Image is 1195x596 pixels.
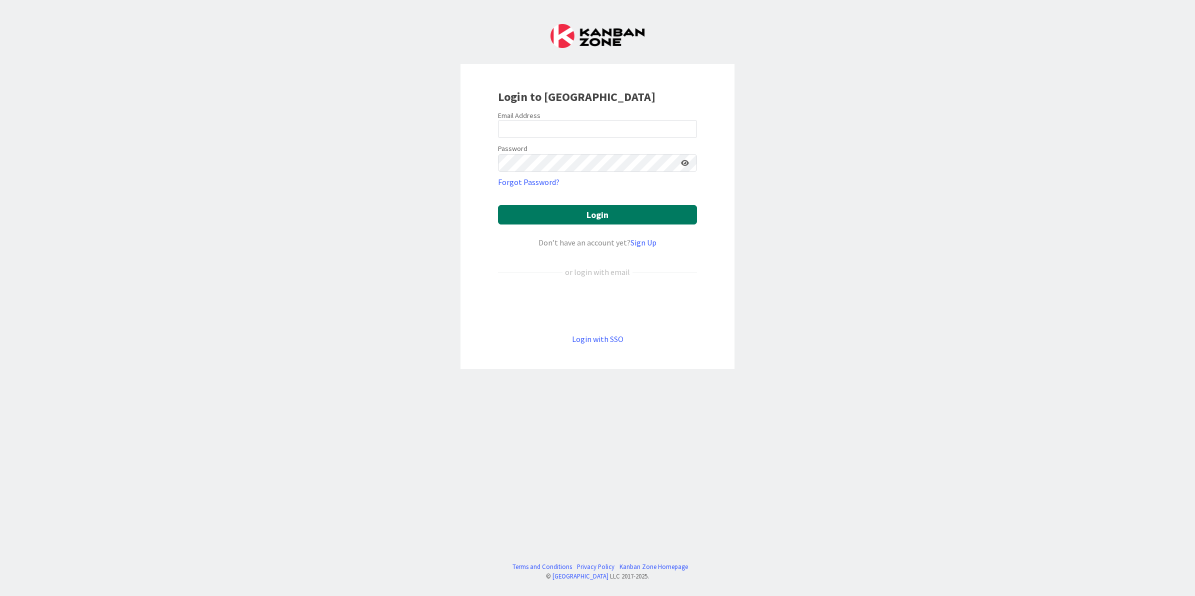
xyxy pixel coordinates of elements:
[498,111,540,120] label: Email Address
[498,143,527,154] label: Password
[577,562,614,571] a: Privacy Policy
[498,89,655,104] b: Login to [GEOGRAPHIC_DATA]
[498,176,559,188] a: Forgot Password?
[498,236,697,248] div: Don’t have an account yet?
[498,205,697,224] button: Login
[630,237,656,247] a: Sign Up
[552,572,608,580] a: [GEOGRAPHIC_DATA]
[572,334,623,344] a: Login with SSO
[562,266,632,278] div: or login with email
[550,24,644,48] img: Kanban Zone
[619,562,688,571] a: Kanban Zone Homepage
[507,571,688,581] div: © LLC 2017- 2025 .
[493,294,702,316] iframe: Botão "Fazer login com o Google"
[512,562,572,571] a: Terms and Conditions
